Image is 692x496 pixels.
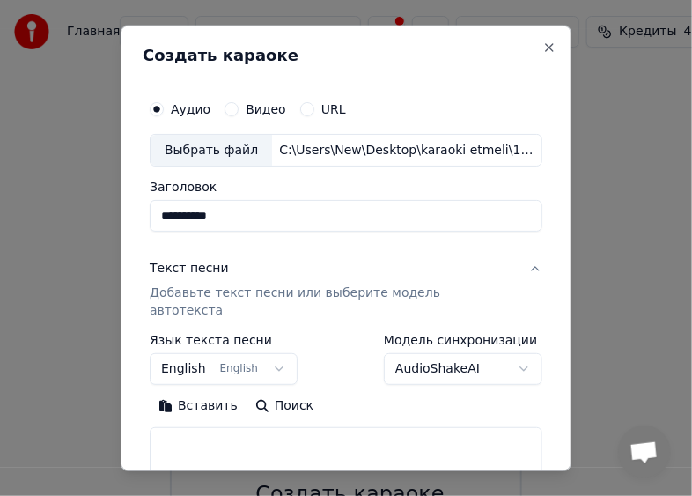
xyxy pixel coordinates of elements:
[150,260,229,278] div: Текст песни
[171,102,210,115] label: Аудио
[150,334,298,346] label: Язык текста песни
[150,392,247,420] button: Вставить
[272,141,541,159] div: C:\Users\New\Desktop\karaoki etmeli\14 Bu Gije.mp3
[150,246,542,334] button: Текст песниДобавьте текст песни или выберите модель автотекста
[384,334,542,346] label: Модель синхронизации
[151,134,272,166] div: Выбрать файл
[150,181,542,193] label: Заголовок
[246,102,286,115] label: Видео
[321,102,346,115] label: URL
[247,392,322,420] button: Поиск
[143,47,549,63] h2: Создать караоке
[150,285,514,320] p: Добавьте текст песни или выберите модель автотекста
